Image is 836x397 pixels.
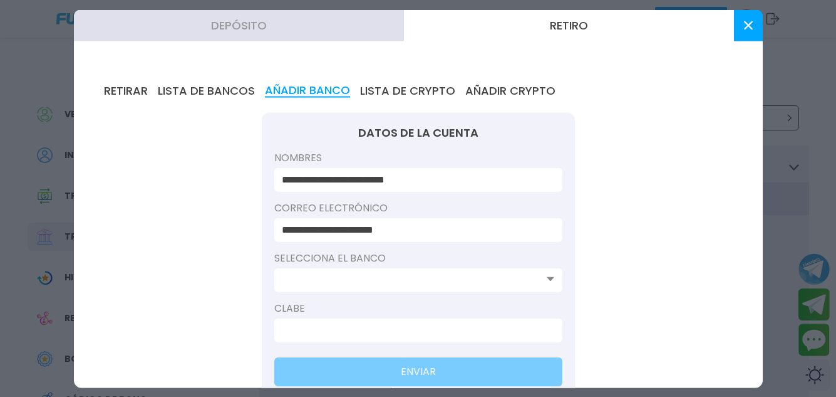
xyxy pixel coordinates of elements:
label: Clabe [274,300,562,315]
button: ENVIAR [274,357,562,386]
button: Retiro [404,9,734,41]
label: Selecciona el banco [274,250,562,265]
button: Depósito [74,9,404,41]
label: Nombres [274,150,562,165]
button: RETIRAR [104,83,148,97]
button: AÑADIR BANCO [265,83,350,97]
div: DATOS DE LA CUENTA [274,125,562,140]
label: Correo electrónico [274,200,562,215]
button: LISTA DE BANCOS [158,83,255,97]
button: AÑADIR CRYPTO [465,83,555,97]
button: LISTA DE CRYPTO [360,83,455,97]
